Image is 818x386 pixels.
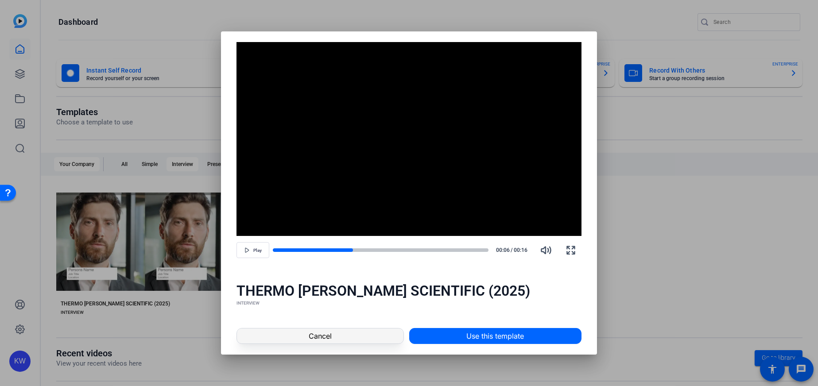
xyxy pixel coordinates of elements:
button: Play [236,242,269,258]
button: Use this template [409,328,582,344]
span: 00:06 [492,246,510,254]
span: Use this template [466,331,524,341]
div: Video Player [236,42,582,236]
span: Cancel [309,331,332,341]
div: INTERVIEW [236,300,582,307]
button: Cancel [236,328,403,344]
button: Fullscreen [560,239,582,261]
span: 00:16 [514,246,532,254]
div: / [492,246,532,254]
button: Mute [535,239,557,261]
span: Play [253,248,262,253]
div: THERMO [PERSON_NAME] SCIENTIFIC (2025) [236,282,582,300]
